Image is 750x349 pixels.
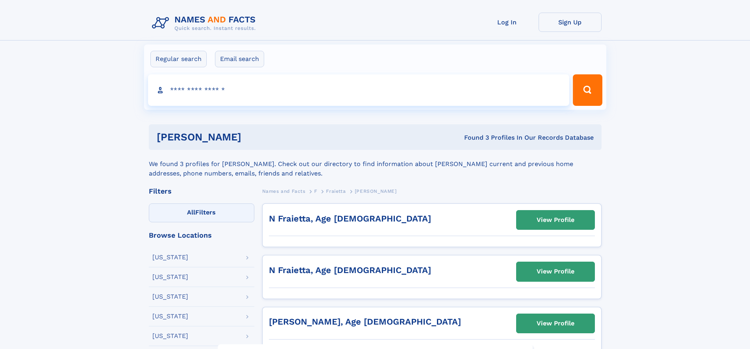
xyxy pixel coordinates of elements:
div: [US_STATE] [152,294,188,300]
div: [US_STATE] [152,274,188,280]
input: search input [148,74,570,106]
div: Browse Locations [149,232,254,239]
a: View Profile [517,262,594,281]
img: Logo Names and Facts [149,13,262,34]
div: [US_STATE] [152,313,188,319]
a: Fraietta [326,186,346,196]
a: [PERSON_NAME], Age [DEMOGRAPHIC_DATA] [269,317,461,327]
div: Filters [149,188,254,195]
a: View Profile [517,314,594,333]
a: View Profile [517,211,594,229]
span: Fraietta [326,188,346,194]
div: View Profile [537,262,574,281]
span: All [187,209,195,216]
a: Log In [476,13,539,32]
a: F [314,186,317,196]
div: [US_STATE] [152,333,188,339]
label: Email search [215,51,264,67]
div: [US_STATE] [152,254,188,260]
div: We found 3 profiles for [PERSON_NAME]. Check out our directory to find information about [PERSON_... [149,150,602,178]
span: F [314,188,317,194]
div: View Profile [537,314,574,332]
a: Names and Facts [262,186,306,196]
h1: [PERSON_NAME] [157,132,353,142]
div: Found 3 Profiles In Our Records Database [353,133,594,142]
label: Filters [149,203,254,222]
div: View Profile [537,211,574,229]
button: Search Button [573,74,602,106]
a: N Fraietta, Age [DEMOGRAPHIC_DATA] [269,214,431,223]
label: Regular search [150,51,207,67]
a: N Fraietta, Age [DEMOGRAPHIC_DATA] [269,265,431,275]
a: Sign Up [539,13,602,32]
span: [PERSON_NAME] [355,188,397,194]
